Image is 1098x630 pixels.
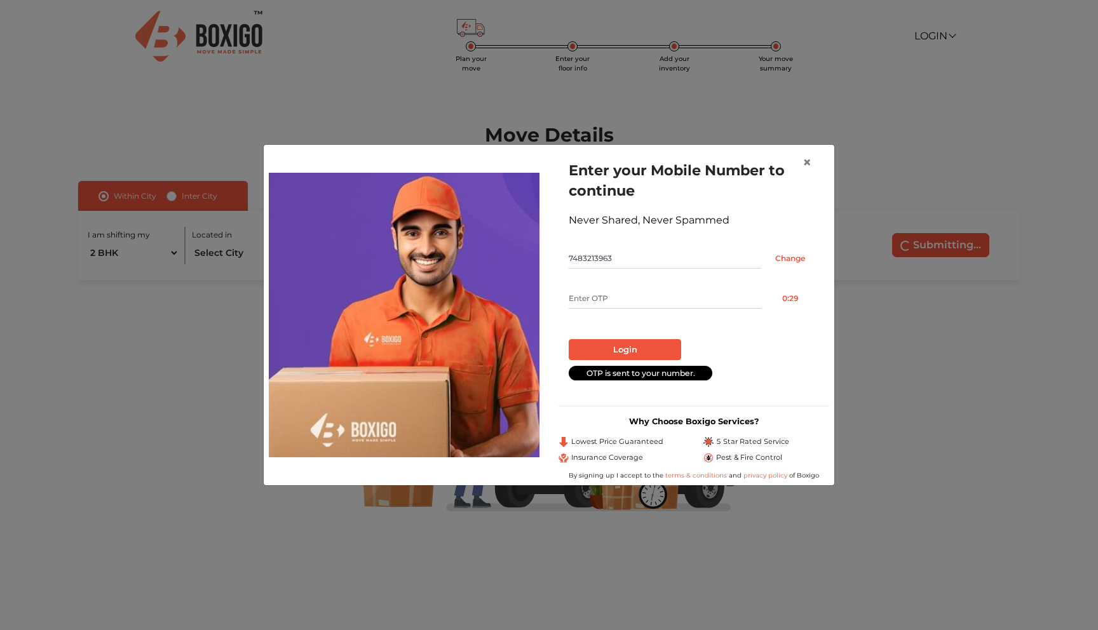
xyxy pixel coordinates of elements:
[269,173,539,457] img: relocation-img
[571,452,643,463] span: Insurance Coverage
[803,153,811,171] span: ×
[569,213,819,228] div: Never Shared, Never Spammed
[569,339,681,361] button: Login
[665,471,729,479] a: terms & conditions
[559,471,829,480] div: By signing up I accept to the and of Boxigo
[761,288,819,309] button: 0:29
[569,248,761,269] input: Mobile No
[571,436,663,447] span: Lowest Price Guaranteed
[569,288,761,309] input: Enter OTP
[742,471,789,479] a: privacy policy
[559,417,829,426] h3: Why Choose Boxigo Services?
[716,436,789,447] span: 5 Star Rated Service
[569,160,819,201] h1: Enter your Mobile Number to continue
[761,248,819,269] input: Change
[792,145,822,180] button: Close
[569,366,712,380] div: OTP is sent to your number.
[716,452,782,463] span: Pest & Fire Control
